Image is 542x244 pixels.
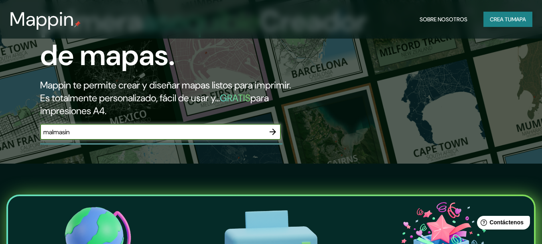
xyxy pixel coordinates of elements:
[471,213,533,235] iframe: Lanzador de widgets de ayuda
[420,16,467,23] font: Sobre nosotros
[74,21,81,27] img: pin de mapeo
[40,92,269,117] font: para impresiones A4.
[10,6,74,32] font: Mappin
[40,127,265,137] input: Elige tu lugar favorito
[483,12,532,27] button: Crea tumapa
[490,16,512,23] font: Crea tu
[512,16,526,23] font: mapa
[416,12,471,27] button: Sobre nosotros
[40,79,291,91] font: Mappin te permite crear y diseñar mapas listos para imprimir.
[220,92,250,104] font: GRATIS
[40,92,220,104] font: Es totalmente personalizado, fácil de usar y...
